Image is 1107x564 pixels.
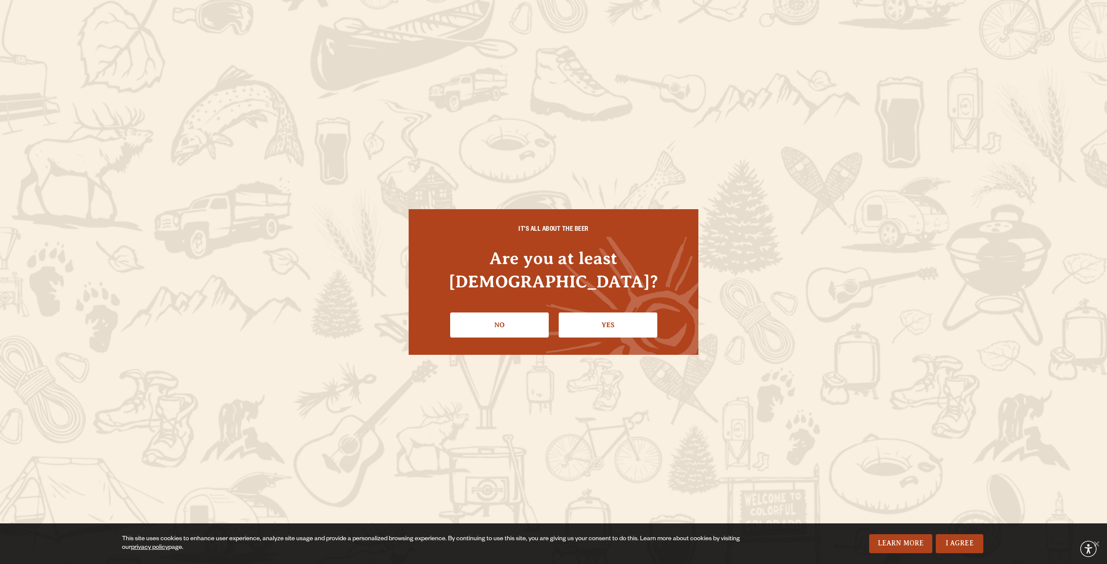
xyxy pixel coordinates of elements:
[426,226,681,234] h6: IT'S ALL ABOUT THE BEER
[122,535,760,552] div: This site uses cookies to enhance user experience, analyze site usage and provide a personalized ...
[426,247,681,293] h4: Are you at least [DEMOGRAPHIC_DATA]?
[559,312,657,338] a: Confirm I'm 21 or older
[131,545,168,551] a: privacy policy
[450,312,549,338] a: No
[936,534,983,553] a: I Agree
[869,534,933,553] a: Learn More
